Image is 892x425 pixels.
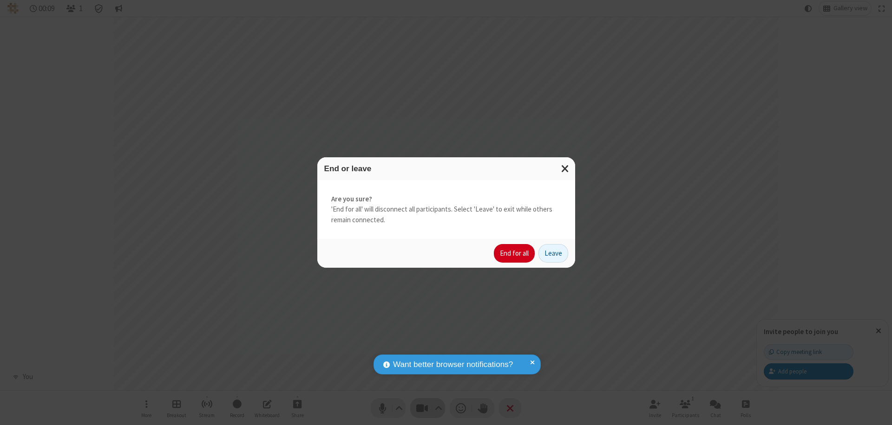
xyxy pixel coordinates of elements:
button: Close modal [556,157,575,180]
button: End for all [494,244,535,263]
strong: Are you sure? [331,194,561,205]
span: Want better browser notifications? [393,359,513,371]
button: Leave [538,244,568,263]
div: 'End for all' will disconnect all participants. Select 'Leave' to exit while others remain connec... [317,180,575,239]
h3: End or leave [324,164,568,173]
